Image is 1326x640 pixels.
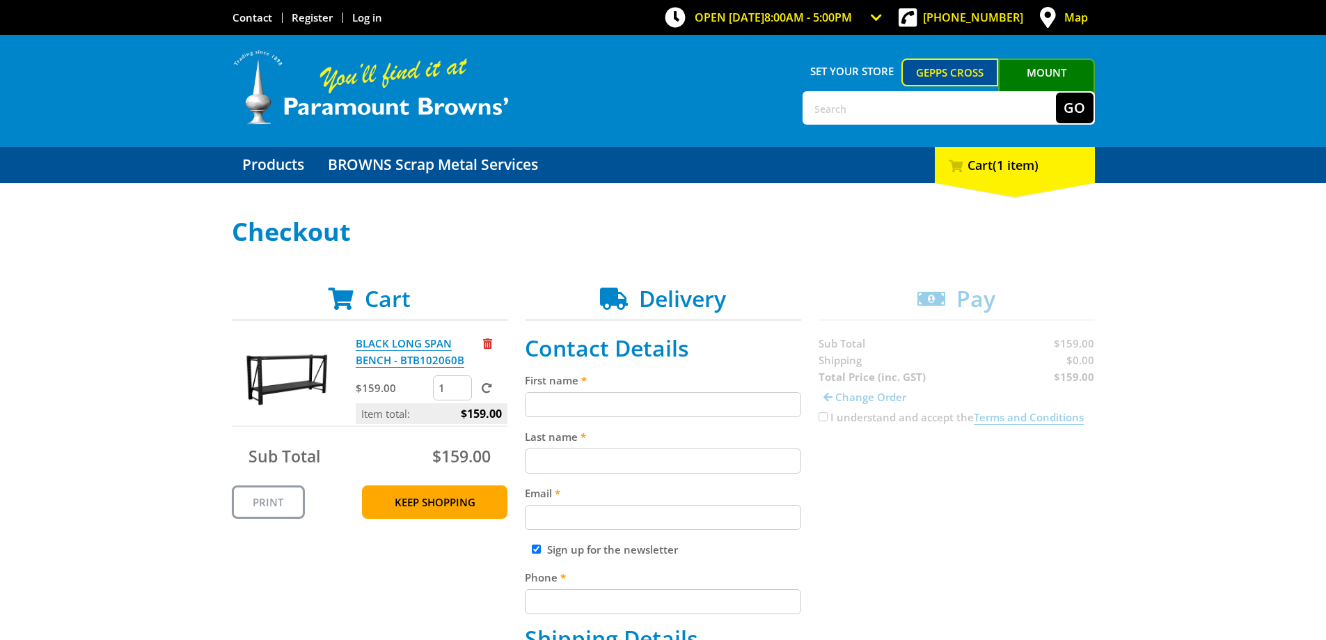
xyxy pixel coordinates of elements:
a: Print [232,485,305,519]
a: Keep Shopping [362,485,507,519]
span: $159.00 [432,445,491,467]
span: Cart [365,283,411,313]
input: Please enter your last name. [525,448,801,474]
span: (1 item) [993,157,1039,173]
a: Log in [352,10,382,24]
input: Search [804,93,1056,123]
span: Sub Total [248,445,320,467]
a: BLACK LONG SPAN BENCH - BTB102060B [356,336,464,368]
h2: Contact Details [525,335,801,361]
a: Mount [PERSON_NAME] [998,58,1095,111]
p: Item total: [356,403,507,424]
span: Set your store [803,58,902,84]
a: Remove from cart [483,336,492,350]
label: Email [525,485,801,501]
a: Go to the Products page [232,147,315,183]
img: Paramount Browns' [232,49,510,126]
label: Sign up for the newsletter [547,543,678,556]
img: BLACK LONG SPAN BENCH - BTB102060B [245,335,329,419]
span: $159.00 [461,403,502,424]
a: Gepps Cross [901,58,998,86]
a: Go to the registration page [292,10,333,24]
span: 8:00am - 5:00pm [764,10,852,25]
span: OPEN [DATE] [695,10,852,25]
h1: Checkout [232,218,1095,246]
a: Go to the Contact page [232,10,272,24]
input: Please enter your telephone number. [525,589,801,614]
label: Phone [525,569,801,586]
button: Go [1056,93,1094,123]
label: Last name [525,428,801,445]
input: Please enter your email address. [525,505,801,530]
a: Go to the BROWNS Scrap Metal Services page [317,147,548,183]
input: Please enter your first name. [525,392,801,417]
label: First name [525,372,801,389]
p: $159.00 [356,380,430,396]
span: Delivery [639,283,726,313]
div: Cart [935,147,1095,183]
